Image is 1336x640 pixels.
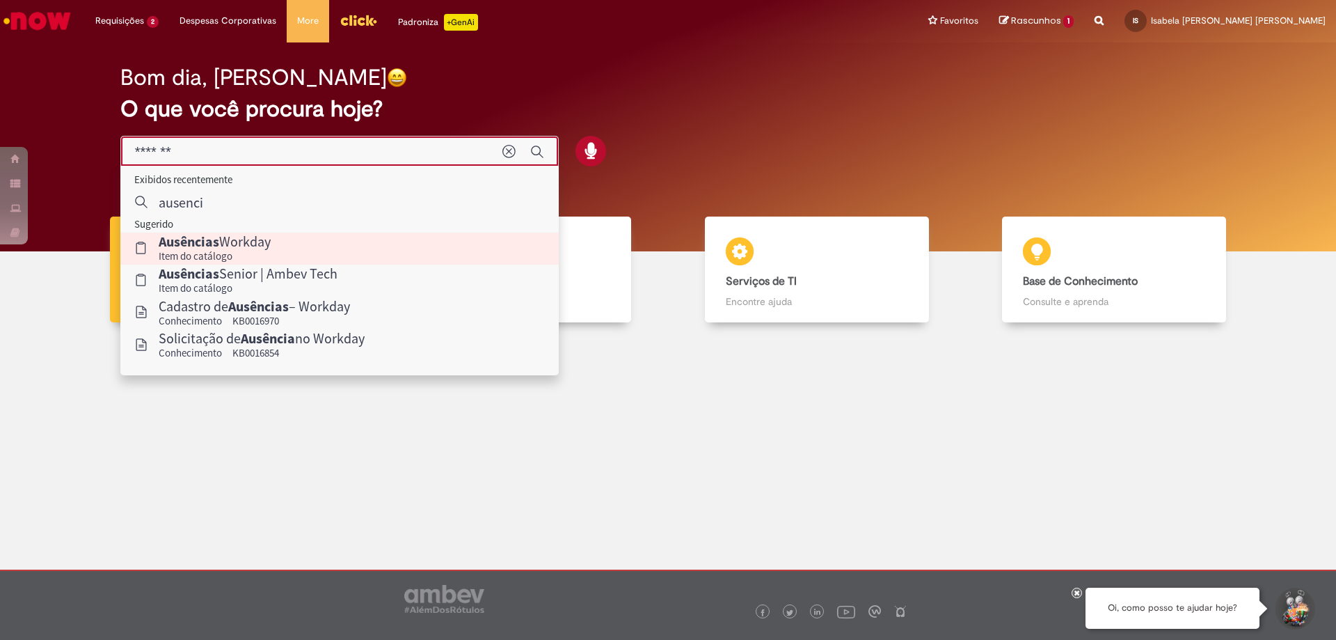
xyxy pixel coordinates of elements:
img: logo_footer_twitter.png [786,609,793,616]
p: +GenAi [444,14,478,31]
b: Base de Conhecimento [1023,274,1138,288]
button: Iniciar Conversa de Suporte [1273,588,1315,630]
span: Rascunhos [1011,14,1061,27]
img: logo_footer_workplace.png [868,605,881,618]
img: logo_footer_ambev_rotulo_gray.png [404,585,484,613]
img: click_logo_yellow_360x200.png [340,10,377,31]
img: logo_footer_facebook.png [759,609,766,616]
img: ServiceNow [1,7,73,35]
div: Oi, como posso te ajudar hoje? [1085,588,1259,629]
span: More [297,14,319,28]
h2: Bom dia, [PERSON_NAME] [120,65,387,90]
div: Padroniza [398,14,478,31]
p: Consulte e aprenda [1023,295,1205,309]
img: logo_footer_naosei.png [894,605,907,618]
span: Isabela [PERSON_NAME] [PERSON_NAME] [1151,15,1326,26]
span: Despesas Corporativas [180,14,276,28]
span: 2 [147,16,159,28]
a: Tirar dúvidas Tirar dúvidas com Lupi Assist e Gen Ai [73,217,371,323]
img: logo_footer_youtube.png [837,602,855,621]
img: happy-face.png [387,68,407,88]
h2: O que você procura hoje? [120,97,1216,121]
span: IS [1133,16,1138,25]
span: 1 [1063,15,1074,28]
span: Favoritos [940,14,978,28]
a: Base de Conhecimento Consulte e aprenda [966,217,1264,323]
span: Requisições [95,14,144,28]
a: Rascunhos [999,15,1074,28]
p: Encontre ajuda [726,295,908,309]
b: Serviços de TI [726,274,797,288]
img: logo_footer_linkedin.png [814,609,821,617]
a: Serviços de TI Encontre ajuda [668,217,966,323]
